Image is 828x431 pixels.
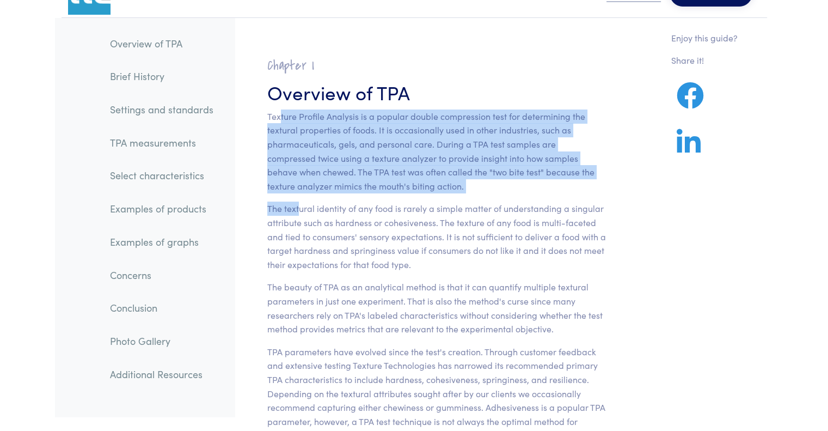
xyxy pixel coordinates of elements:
h2: Chapter I [267,57,606,74]
a: Examples of products [101,196,222,221]
p: Enjoy this guide? [671,31,738,45]
a: Additional Resources [101,362,222,387]
a: Brief History [101,64,222,89]
p: The beauty of TPA as an analytical method is that it can quantify multiple textural parameters in... [267,280,606,336]
p: The textural identity of any food is rarely a simple matter of understanding a singular attribute... [267,202,606,271]
a: Select characteristics [101,163,222,188]
a: Conclusion [101,295,222,320]
a: Overview of TPA [101,31,222,56]
a: TPA measurements [101,130,222,155]
a: Examples of graphs [101,229,222,254]
a: Concerns [101,263,222,288]
a: Settings and standards [101,97,222,122]
p: Share it! [671,53,738,68]
p: Texture Profile Analysis is a popular double compression test for determining the textural proper... [267,110,606,193]
h3: Overview of TPA [267,78,606,105]
a: Share on LinkedIn [671,142,706,155]
a: Photo Gallery [101,329,222,354]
